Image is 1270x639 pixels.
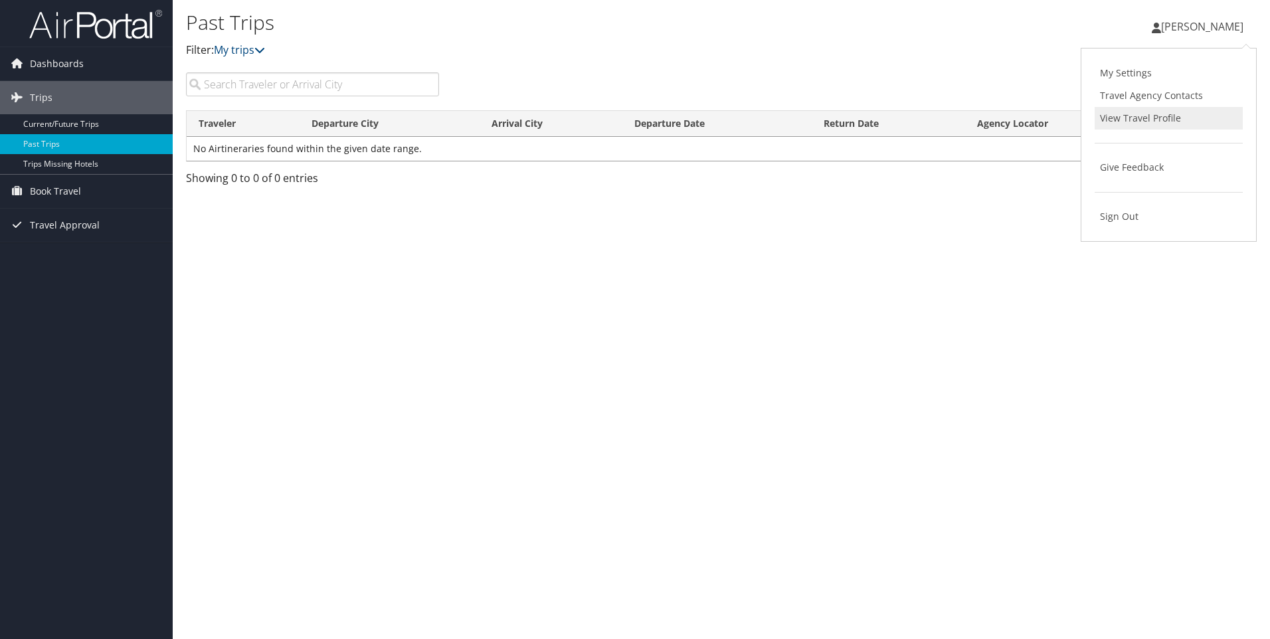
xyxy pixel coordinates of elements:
[1095,107,1243,130] a: View Travel Profile
[186,9,900,37] h1: Past Trips
[812,111,965,137] th: Return Date: activate to sort column ascending
[1095,156,1243,179] a: Give Feedback
[30,81,52,114] span: Trips
[622,111,811,137] th: Departure Date: activate to sort column ascending
[187,111,300,137] th: Traveler: activate to sort column ascending
[300,111,480,137] th: Departure City: activate to sort column ascending
[186,42,900,59] p: Filter:
[30,209,100,242] span: Travel Approval
[30,47,84,80] span: Dashboards
[1095,62,1243,84] a: My Settings
[30,175,81,208] span: Book Travel
[1095,205,1243,228] a: Sign Out
[1161,19,1243,34] span: [PERSON_NAME]
[965,111,1152,137] th: Agency Locator: activate to sort column ascending
[480,111,622,137] th: Arrival City: activate to sort column ascending
[1152,7,1257,46] a: [PERSON_NAME]
[187,137,1256,161] td: No Airtineraries found within the given date range.
[214,43,265,57] a: My trips
[186,72,439,96] input: Search Traveler or Arrival City
[29,9,162,40] img: airportal-logo.png
[186,170,439,193] div: Showing 0 to 0 of 0 entries
[1095,84,1243,107] a: Travel Agency Contacts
